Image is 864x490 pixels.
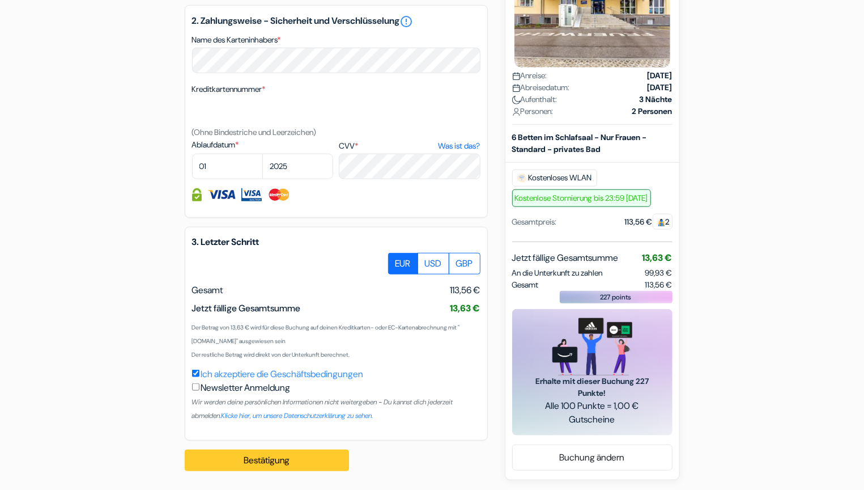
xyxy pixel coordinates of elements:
[192,236,480,247] h5: 3. Letzter Schritt
[526,399,659,426] span: Alle 100 Punkte = 1,00 € Gutscheine
[632,105,673,117] strong: 2 Personen
[648,70,673,82] strong: [DATE]
[526,375,659,399] span: Erhalte mit dieser Buchung 227 Punkte!
[645,268,673,278] span: 99,93 €
[640,94,673,105] strong: 3 Nächte
[450,302,480,314] span: 13,63 €
[192,83,266,95] label: Kreditkartennummer
[192,324,460,345] small: Der Betrag von 13,63 € wird für diese Buchung auf deinen Kreditkarten- oder EC-Kartenabrechnung m...
[192,351,350,358] small: Der restliche Betrag wird direkt von der Unterkunft berechnet.
[389,253,480,274] div: Basic radio toggle button group
[512,105,554,117] span: Personen:
[513,447,672,468] a: Buchung ändern
[512,251,619,265] span: Jetzt fällige Gesamtsumme
[400,15,414,28] a: error_outline
[449,253,480,274] label: GBP
[192,127,317,137] small: (Ohne Bindestriche und Leerzeichen)
[512,82,570,94] span: Abreisedatum:
[512,72,521,81] img: calendar.svg
[450,284,480,297] span: 113,56 €
[267,188,291,201] img: Master Card
[192,139,333,151] label: Ablaufdatum
[657,218,666,227] img: guest.svg
[512,216,557,228] div: Gesamtpreis:
[512,108,521,116] img: user_icon.svg
[517,174,526,183] img: free_wifi.svg
[512,170,597,187] span: Kostenloses WLAN
[339,140,480,152] label: CVV
[642,252,673,264] span: 13,63 €
[222,411,373,420] a: Klicke hier, um unsere Datenschutzerklärung zu sehen.
[192,34,281,46] label: Name des Karteninhabers
[512,70,547,82] span: Anreise:
[192,284,223,296] span: Gesamt
[192,15,480,28] h5: 2. Zahlungsweise - Sicherheit und Verschlüsselung
[388,253,418,274] label: EUR
[645,279,673,291] span: 113,56 €
[418,253,449,274] label: USD
[192,302,301,314] span: Jetzt fällige Gesamtsumme
[207,188,236,201] img: Visa
[512,267,603,279] span: An die Unterkunft zu zahlen
[512,84,521,92] img: calendar.svg
[512,132,647,154] b: 6 Betten im Schlafsaal - Nur Frauen - Standard - privates Bad
[192,188,202,201] img: Kreditkarteninformationen sind vollständig verschlüsselt und gesichert
[601,292,632,302] span: 227 points
[552,318,632,375] img: gift_card_hero_new.png
[512,96,521,104] img: moon.svg
[625,216,673,228] div: 113,56 €
[512,94,557,105] span: Aufenthalt:
[241,188,262,201] img: Visa Electron
[185,450,349,471] button: Bestätigung
[201,368,364,380] a: Ich akzeptiere die Geschäftsbedingungen
[201,381,291,395] label: Newsletter Anmeldung
[438,140,480,152] a: Was ist das?
[512,189,651,207] span: Kostenlose Stornierung bis 23:59 [DATE]
[648,82,673,94] strong: [DATE]
[653,214,673,230] span: 2
[192,398,453,420] small: Wir werden deine persönlichen Informationen nicht weitergeben - Du kannst dich jederzeit abmelden.
[512,279,539,291] span: Gesamt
